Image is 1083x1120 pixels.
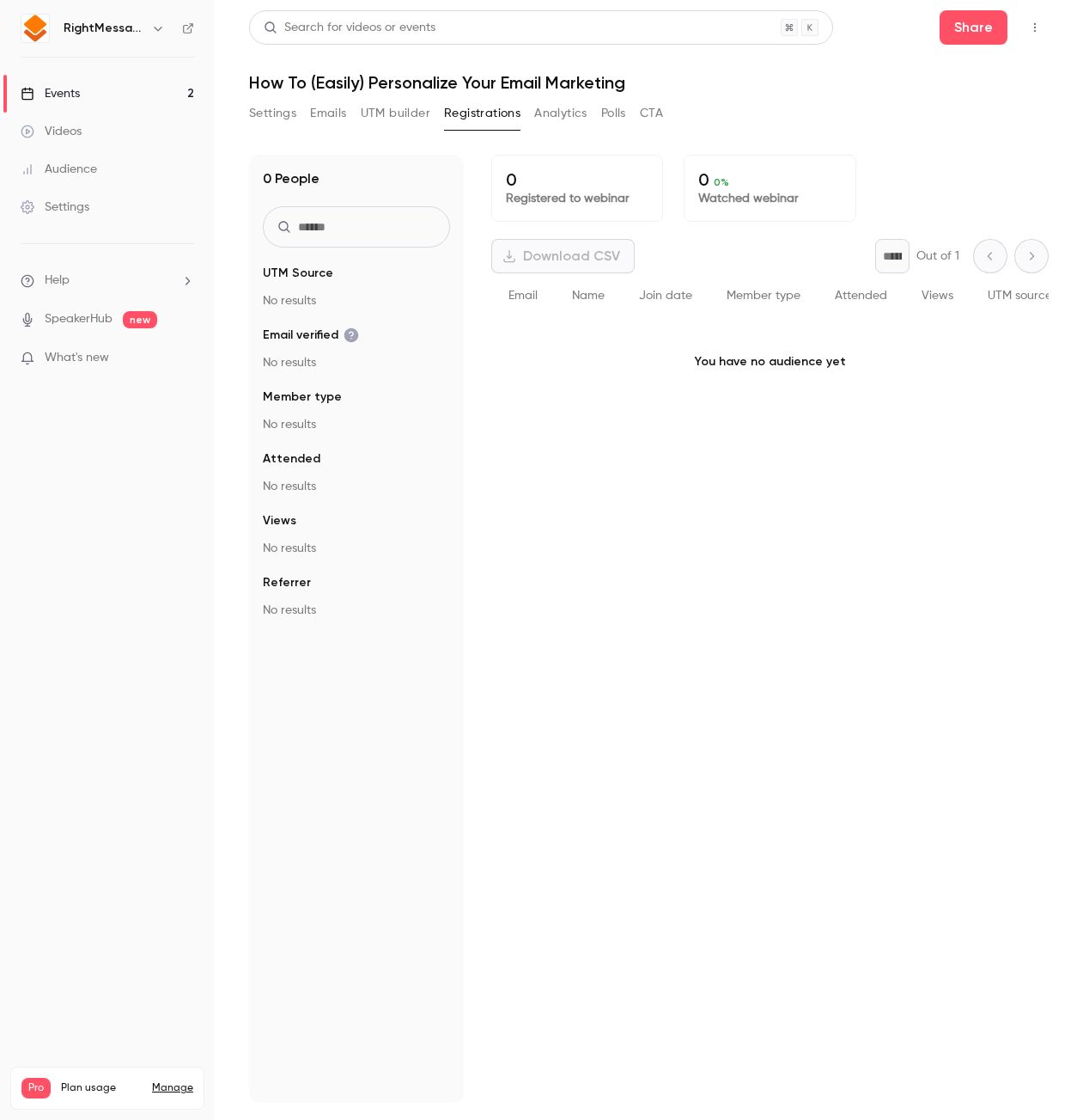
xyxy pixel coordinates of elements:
[152,1081,193,1095] a: Manage
[714,176,729,188] span: 0 %
[61,1081,142,1095] span: Plan usage
[506,169,648,190] p: 0
[506,190,648,207] p: Registered to webinar
[534,100,587,127] button: Analytics
[249,72,1049,93] h1: How To (Easily) Personalize Your Email Marketing
[263,354,450,371] p: No results
[249,100,296,127] button: Settings
[263,416,450,433] p: No results
[361,100,430,127] button: UTM builder
[922,290,953,302] span: Views
[263,327,359,344] span: Email verified
[263,540,450,557] p: No results
[263,265,450,619] section: facet-groups
[173,351,194,366] iframe: Noticeable Trigger
[263,265,333,282] span: UTM Source
[263,478,450,495] p: No results
[263,602,450,619] p: No results
[572,290,605,302] span: Name
[508,290,538,302] span: Email
[45,272,70,290] span: Help
[21,85,80,102] div: Events
[835,290,887,302] span: Attended
[263,168,319,189] h1: 0 People
[45,310,113,328] a: SpeakerHub
[916,248,959,265] p: Out of 1
[698,169,841,190] p: 0
[444,100,520,127] button: Registrations
[263,574,311,591] span: Referrer
[21,1078,51,1099] span: Pro
[264,19,435,37] div: Search for videos or events
[45,349,109,367] span: What's new
[310,100,346,127] button: Emails
[263,450,320,468] span: Attended
[263,512,296,529] span: Views
[601,100,626,127] button: Polls
[639,290,692,302] span: Join date
[64,20,144,37] h6: RightMessage
[263,389,342,406] span: Member type
[491,319,1049,405] p: You have no audience yet
[21,161,97,178] div: Audience
[21,123,82,140] div: Videos
[21,199,89,216] div: Settings
[123,311,157,328] span: new
[640,100,663,127] button: CTA
[940,10,1007,45] button: Share
[263,292,450,309] p: No results
[988,290,1052,302] span: UTM source
[727,290,800,302] span: Member type
[21,272,194,290] li: help-dropdown-opener
[698,190,841,207] p: Watched webinar
[21,15,49,42] img: RightMessage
